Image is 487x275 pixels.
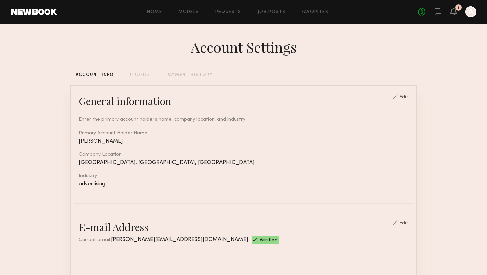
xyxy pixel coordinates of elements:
div: PAYMENT HISTORY [166,73,213,77]
div: Current email: [79,236,248,244]
div: Industry [79,174,408,178]
span: Verified [260,238,278,244]
div: General information [79,94,171,108]
div: Primary Account Holder Name [79,131,408,136]
div: Company Location [79,152,408,157]
a: Home [147,10,162,14]
a: Favorites [302,10,328,14]
span: [PERSON_NAME][EMAIL_ADDRESS][DOMAIN_NAME] [111,237,248,242]
div: Enter the primary account holder’s name, company location, and industry [79,116,408,123]
a: Models [178,10,199,14]
div: E-mail Address [79,220,148,234]
div: Account Settings [191,38,297,57]
div: advertising [79,181,408,187]
a: A [465,6,476,17]
a: Requests [215,10,241,14]
a: Job Posts [258,10,286,14]
div: Edit [399,221,408,226]
div: 1 [458,6,459,10]
div: [GEOGRAPHIC_DATA], [GEOGRAPHIC_DATA], [GEOGRAPHIC_DATA] [79,160,408,166]
div: ACCOUNT INFO [76,73,114,77]
div: PROFILE [130,73,150,77]
div: [PERSON_NAME] [79,139,408,144]
div: Edit [399,95,408,100]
